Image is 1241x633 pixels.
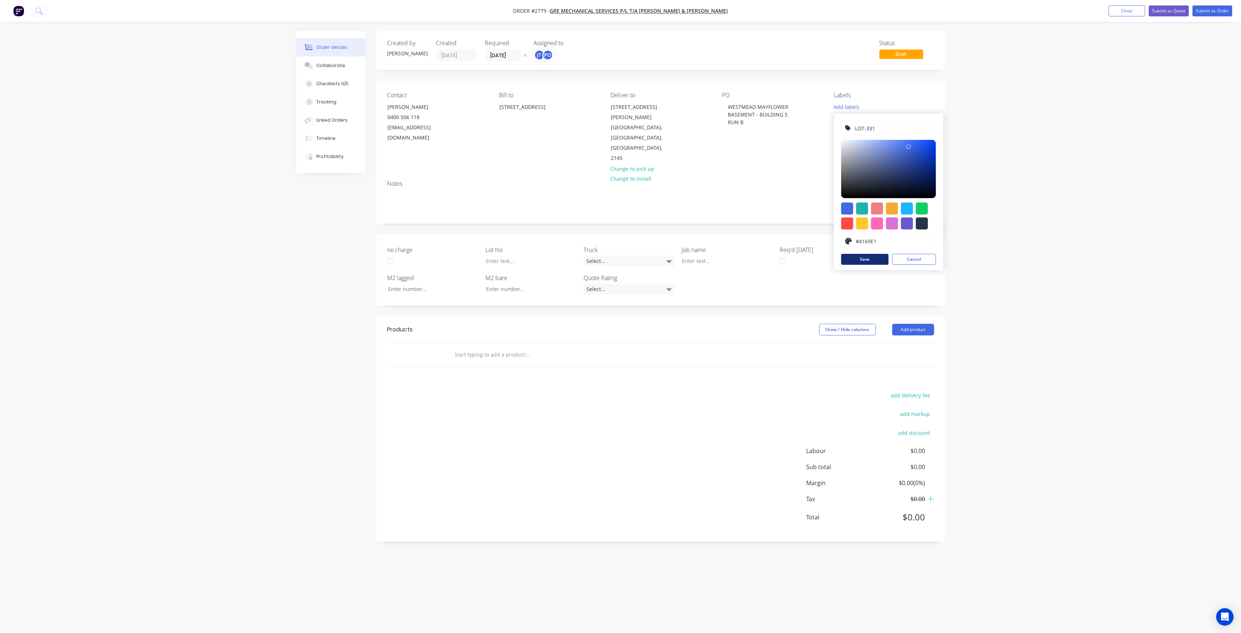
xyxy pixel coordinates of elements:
[610,92,710,99] div: Deliver to
[682,245,773,254] label: Job name
[485,274,577,282] label: M2 bare
[871,479,925,487] span: $0.00 ( 0 %)
[534,50,545,60] div: jT
[901,203,913,215] div: #1fb6ff
[296,75,366,93] button: Checklists 0/0
[722,102,795,127] div: WESTMEAD MAYFLOWER BASEMENT - BUILDING 5 RUN B
[296,111,366,129] button: Linked Orders
[493,102,566,125] div: [STREET_ADDRESS]
[542,50,553,60] div: PO
[316,62,345,69] div: Collaborate
[499,92,599,99] div: Bill to
[834,92,934,99] div: Labels
[296,56,366,75] button: Collaborate
[316,44,347,51] div: Order details
[807,463,871,471] span: Sub total
[807,513,871,522] span: Total
[916,217,928,229] div: #273444
[513,8,550,15] span: Order #2779 -
[916,203,928,215] div: #13ce66
[387,92,487,99] div: Contact
[499,102,560,112] div: [STREET_ADDRESS]
[897,409,934,419] button: add markup
[387,245,479,254] label: no charge
[871,203,883,215] div: #f08080
[606,174,655,184] button: Change to install
[879,40,934,47] div: Status
[1149,5,1189,16] button: Submit as Quote
[611,102,671,122] div: [STREET_ADDRESS][PERSON_NAME]
[722,92,822,99] div: PO
[382,102,454,143] div: [PERSON_NAME]0400 506 118[EMAIL_ADDRESS][DOMAIN_NAME]
[854,121,932,135] input: Enter label name...
[901,217,913,229] div: #6a5acd
[316,99,336,105] div: Tracking
[296,38,366,56] button: Order details
[871,217,883,229] div: #ff69b4
[485,40,525,47] div: Required
[611,122,671,163] div: [GEOGRAPHIC_DATA], [GEOGRAPHIC_DATA], [GEOGRAPHIC_DATA], 2145
[605,102,678,164] div: [STREET_ADDRESS][PERSON_NAME][GEOGRAPHIC_DATA], [GEOGRAPHIC_DATA], [GEOGRAPHIC_DATA], 2145
[886,217,898,229] div: #da70d6
[871,463,925,471] span: $0.00
[871,511,925,524] span: $0.00
[480,284,576,295] input: Enter number...
[830,102,863,111] button: Add labels
[879,50,923,59] span: Draft
[485,245,577,254] label: Lot No
[534,40,607,47] div: Assigned to
[871,495,925,503] span: $0.00
[841,254,889,265] button: Save
[584,245,675,254] label: Truck
[807,447,871,455] span: Labour
[316,153,344,160] div: Profitability
[1193,5,1232,16] button: Submit as Order
[550,8,728,15] a: GRE Mechanical Services P/L t/a [PERSON_NAME] & [PERSON_NAME]
[387,40,428,47] div: Created by
[886,203,898,215] div: #f6ab2f
[316,80,348,87] div: Checklists 0/0
[807,479,871,487] span: Margin
[841,217,853,229] div: #ff4949
[856,217,868,229] div: #ffc82c
[534,50,553,60] button: jTPO
[892,254,936,265] button: Cancel
[387,180,934,187] div: Notes
[388,122,448,143] div: [EMAIL_ADDRESS][DOMAIN_NAME]
[584,256,675,267] div: Select...
[387,325,413,334] div: Products
[382,284,478,295] input: Enter number...
[584,284,675,295] div: Select...
[807,495,871,503] span: Tax
[894,428,934,438] button: add discount
[13,5,24,16] img: Factory
[454,347,600,362] input: Start typing to add a product...
[436,40,476,47] div: Created
[296,93,366,111] button: Tracking
[819,324,876,335] button: Show / Hide columns
[296,129,366,148] button: Timeline
[887,390,934,400] button: add delivery fee
[606,164,658,173] button: Change to pick up
[316,135,336,142] div: Timeline
[388,112,448,122] div: 0400 506 118
[387,50,428,57] div: [PERSON_NAME]
[584,274,675,282] label: Quote Rating
[1109,5,1145,16] button: Close
[388,102,448,112] div: [PERSON_NAME]
[1216,608,1234,626] div: Open Intercom Messenger
[841,203,853,215] div: #4169e1
[387,274,479,282] label: M2 lagged
[892,324,934,335] button: Add product
[871,447,925,455] span: $0.00
[780,245,871,254] label: Req'd [DATE]
[316,117,348,123] div: Linked Orders
[296,148,366,166] button: Profitability
[856,203,868,215] div: #20b2aa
